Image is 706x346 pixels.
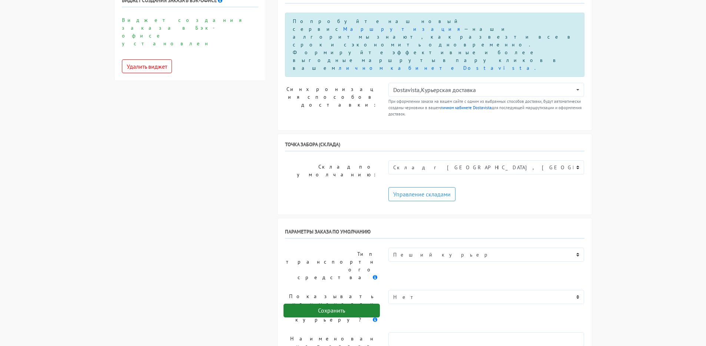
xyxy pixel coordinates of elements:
div: Dostavista , Курьерская доставка [393,85,575,94]
a: Маршрутизация [343,26,464,32]
div: Попробуйте наш новый сервис — наши алгоритмы знают, как развезти все в срок и сэкономить одноврем... [285,13,584,77]
h6: ПАРАМЕТРЫ ЗАКАЗА ПО УМОЛЧАНИЮ [285,229,584,239]
a: Управление складами [388,187,455,201]
button: Dostavista, Курьерская доставка [388,83,584,97]
label: Синхронизация способов доставки: [279,83,383,117]
h6: Точка забора (склада) [285,141,584,151]
p: Виджет создания заказа в Бэк-офисе установлен [122,16,258,48]
label: Склад по умолчанию: [279,160,383,181]
input: Сохранить [284,304,380,318]
button: Удалить виджет [122,59,172,74]
a: личном кабинете Dostavista. [339,65,541,71]
small: При оформлении заказа на вашем сайте с одним из выбранных способов доставки, будут автоматически ... [388,98,584,117]
label: Показывать наименование товара курьеру? [279,290,383,326]
label: Тип транспортного средства [279,248,383,284]
a: личном кабинете Dostavista [441,105,492,110]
